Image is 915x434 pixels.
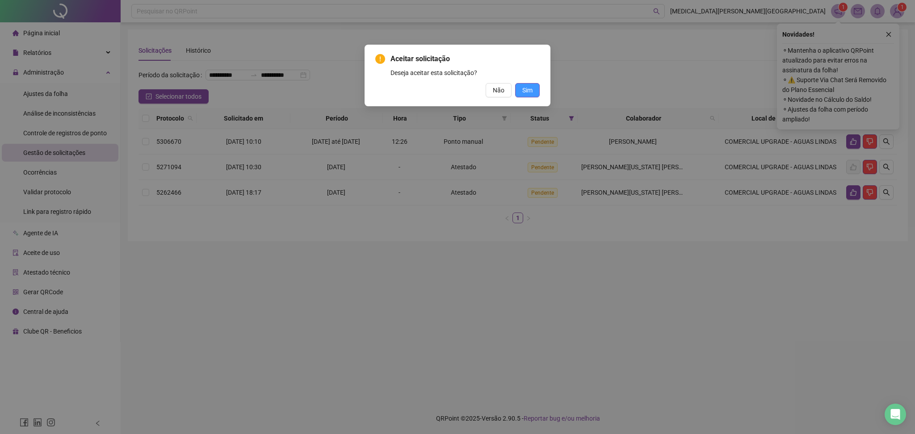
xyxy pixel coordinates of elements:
[515,83,540,97] button: Sim
[390,68,540,78] div: Deseja aceitar esta solicitação?
[493,85,504,95] span: Não
[390,54,540,64] span: Aceitar solicitação
[885,404,906,425] div: Open Intercom Messenger
[375,54,385,64] span: exclamation-circle
[486,83,512,97] button: Não
[522,85,533,95] span: Sim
